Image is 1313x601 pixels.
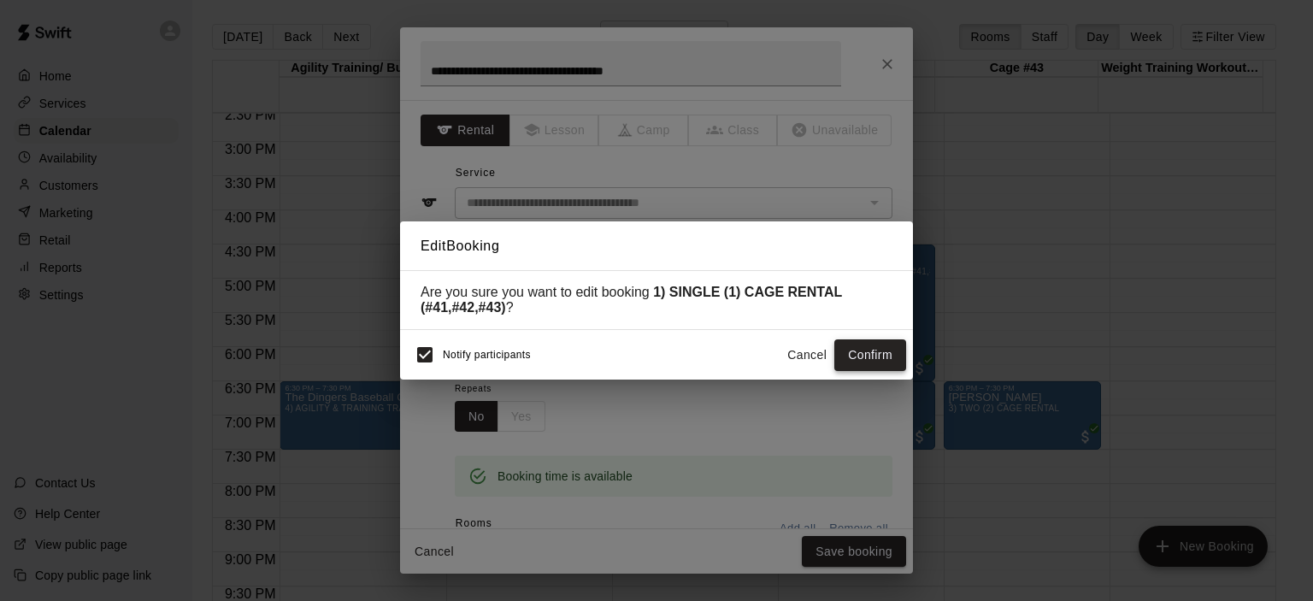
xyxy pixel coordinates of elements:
[421,285,892,315] div: Are you sure you want to edit booking ?
[834,339,906,371] button: Confirm
[421,285,842,315] strong: 1) SINGLE (1) CAGE RENTAL (#41,#42,#43)
[780,339,834,371] button: Cancel
[400,221,913,271] h2: Edit Booking
[443,350,531,362] span: Notify participants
